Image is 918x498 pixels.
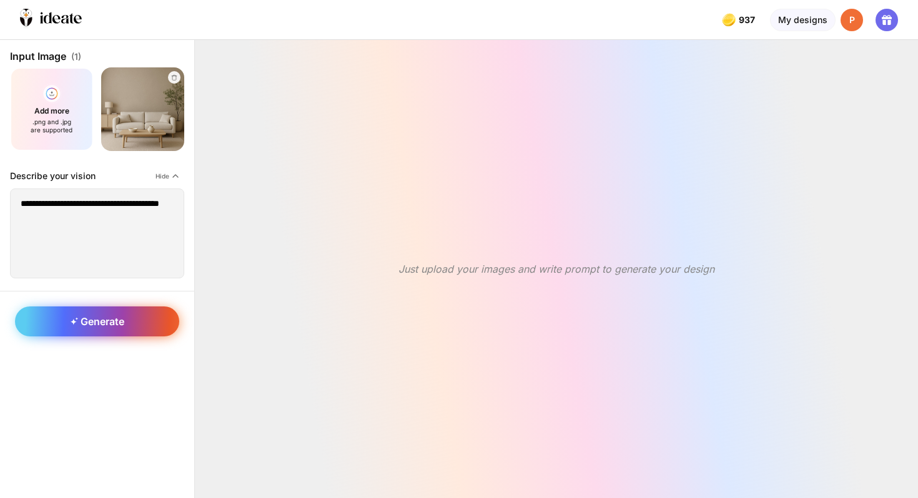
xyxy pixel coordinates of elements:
[10,170,96,181] div: Describe your vision
[398,263,714,275] div: Just upload your images and write prompt to generate your design
[71,315,124,328] span: Generate
[770,9,836,31] div: My designs
[841,9,863,31] div: P
[739,15,758,25] span: 937
[71,51,81,62] span: (1)
[10,50,184,62] div: Input Image
[155,172,169,180] span: Hide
